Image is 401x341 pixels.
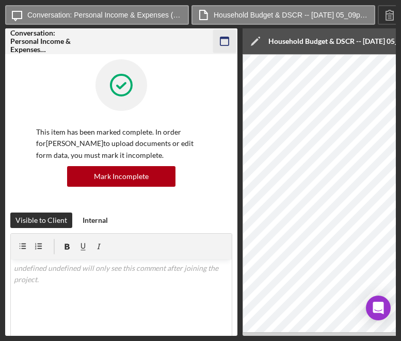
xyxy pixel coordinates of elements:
[15,213,67,228] div: Visible to Client
[67,166,175,187] button: Mark Incomplete
[94,166,149,187] div: Mark Incomplete
[191,5,375,25] button: Household Budget & DSCR -- [DATE] 05_09pm.pdf
[10,213,72,228] button: Visible to Client
[36,126,206,161] p: This item has been marked complete. In order for [PERSON_NAME] to upload documents or edit form d...
[27,11,182,19] label: Conversation: Personal Income & Expenses ([PERSON_NAME])
[366,296,391,320] div: Open Intercom Messenger
[83,213,108,228] div: Internal
[5,5,189,25] button: Conversation: Personal Income & Expenses ([PERSON_NAME])
[10,29,83,54] div: Conversation: Personal Income & Expenses ([PERSON_NAME])
[214,11,368,19] label: Household Budget & DSCR -- [DATE] 05_09pm.pdf
[77,213,113,228] button: Internal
